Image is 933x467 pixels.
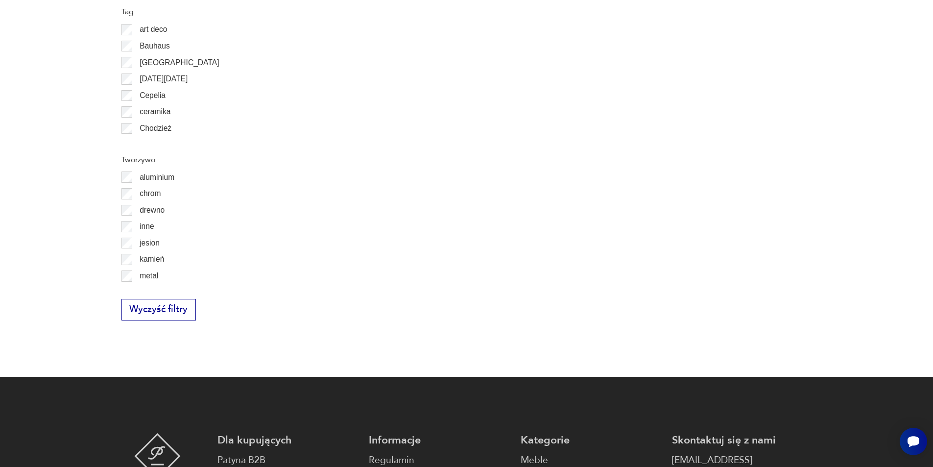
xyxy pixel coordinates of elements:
p: kamień [140,253,164,266]
p: Cepelia [140,89,166,102]
p: Chodzież [140,122,171,135]
p: drewno [140,204,165,217]
p: [GEOGRAPHIC_DATA] [140,56,219,69]
p: Ćmielów [140,138,169,151]
p: inne [140,220,154,233]
p: art deco [140,23,167,36]
p: Dla kupujących [217,433,357,447]
p: Tag [121,5,265,18]
p: palisander [140,286,175,299]
iframe: Smartsupp widget button [900,428,927,455]
p: Tworzywo [121,153,265,166]
p: [DATE][DATE] [140,73,188,85]
p: Bauhaus [140,40,170,52]
p: ceramika [140,105,170,118]
p: jesion [140,237,160,249]
p: Informacje [369,433,508,447]
p: metal [140,270,158,282]
p: chrom [140,187,161,200]
p: Kategorie [521,433,660,447]
button: Wyczyść filtry [121,299,196,320]
p: aluminium [140,171,174,184]
p: Skontaktuj się z nami [672,433,812,447]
